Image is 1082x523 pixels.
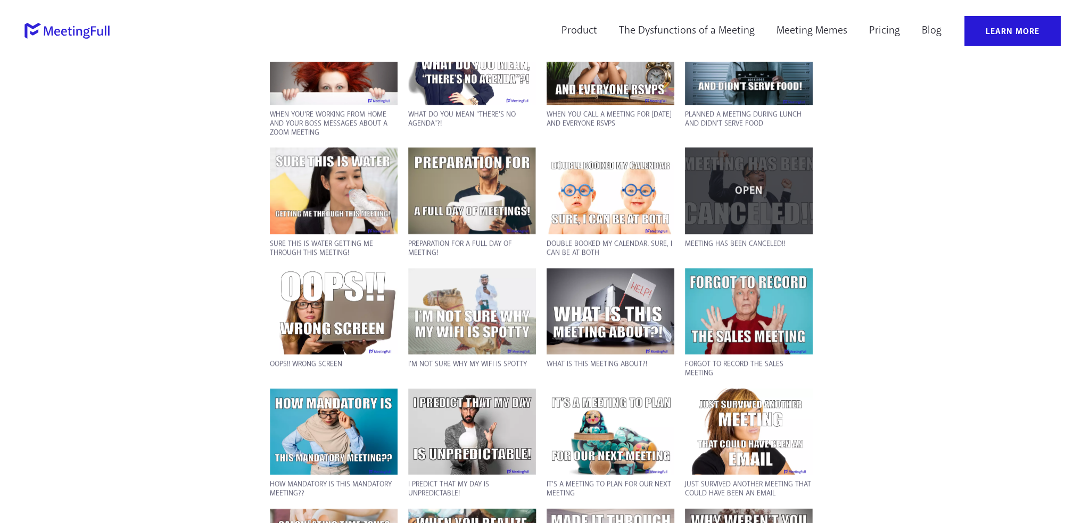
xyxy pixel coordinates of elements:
[270,19,398,105] a: working from home and your boss messages about a Zoom meeting meeting meme
[685,388,813,475] a: Just survived another meeting that could have been an email meeting meme
[408,110,536,128] p: What do you mean "there's no agenda"?!
[685,19,813,105] a: Planned a meeting during lunch and didn't serve food meeting meme
[270,239,398,258] p: Sure this is water getting me through this meeting!
[547,388,674,475] a: It's a meeting to plan for our next meeting meeting meme
[547,268,674,354] a: What is this meeting about?! meeting meme
[270,480,398,498] p: How mandatory is this mandatory meeting??
[612,16,762,46] a: The Dysfunctions of a Meeting
[270,268,398,354] a: Oops!! Wrong screen meeting meme
[408,19,536,105] a: What do you mean &quot;there's no agenda&quot;?! meeting meme
[690,306,807,317] p: OPEN
[408,360,536,369] p: I'm not sure why my WIFI is spotty
[555,16,604,46] a: Product
[408,239,536,258] p: Preparation for a full day of meeting!
[685,360,813,378] p: Forgot to record the sales meeting
[547,360,674,369] p: What is this meeting about?!
[915,16,948,46] a: Blog
[685,147,813,234] a: Meeting has been canceled!! meeting memeOPEN
[408,147,536,234] a: Preparation for a full day of meetings! meeting meme
[408,480,536,498] p: I predict that my day is unpredictable!
[408,268,536,355] a: I'm not sure why my WIFI is spotty meeting meme
[862,16,907,46] a: Pricing
[547,18,674,105] a: call a meeting for Friday and everyone RSVPs meeting meme
[547,480,674,498] p: It's a meeting to plan for our next meeting
[270,147,398,234] a: Sure this is water getting me through this meeting! meeting meme
[270,388,398,475] a: How mandatory is this mandatory meeting?? meeting meme
[685,480,813,498] p: Just survived another meeting that could have been an email
[685,268,813,354] a: Forgot to record the sales meeting meeting memeOPEN
[690,186,807,196] p: OPEN
[964,16,1061,46] a: Learn More
[547,110,674,128] p: When you call a meeting for [DATE] and everyone RSVPs
[408,388,536,475] a: I predict that my day is unpredictable! meeting meme
[270,360,398,369] p: Oops!! Wrong screen
[547,239,674,258] p: Double booked my calendar. Sure, I can be at both
[770,16,854,46] a: Meeting Memes
[685,110,813,128] p: Planned a meeting during lunch and didn't serve food
[547,148,674,234] a: Double booked my calendar. Sure, I can be at both meeting meme
[270,110,398,137] p: When you're working from home and your boss messages about a Zoom meeting
[685,239,813,248] p: Meeting has been canceled!!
